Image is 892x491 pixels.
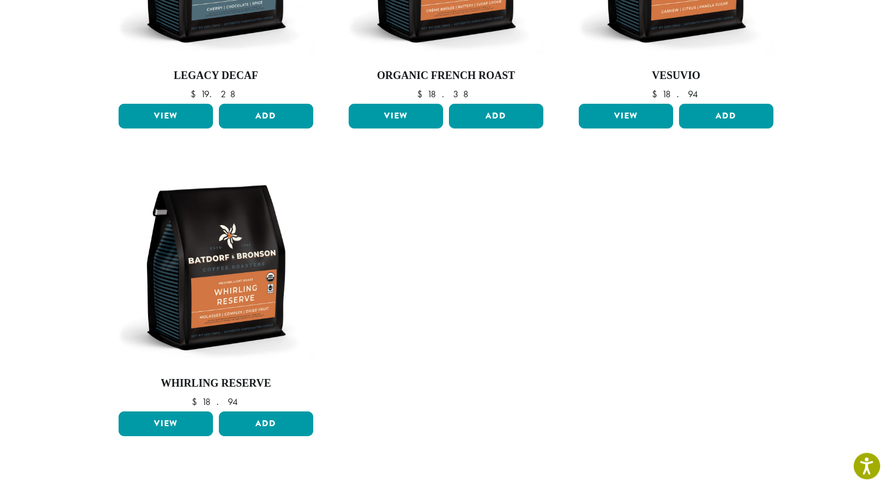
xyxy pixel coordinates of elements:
a: View [119,104,213,128]
bdi: 18.94 [192,396,240,408]
span: $ [191,88,201,100]
a: Whirling Reserve $18.94 [116,167,316,407]
bdi: 18.94 [652,88,700,100]
a: View [119,411,213,436]
img: BB-12oz-FTO-Whirling-Reserve-Stock.webp [116,167,316,368]
h4: Legacy Decaf [116,70,316,83]
h4: Whirling Reserve [116,377,316,390]
span: $ [417,88,427,100]
button: Add [219,411,313,436]
a: View [349,104,443,128]
button: Add [449,104,543,128]
h4: Vesuvio [576,70,776,83]
bdi: 18.38 [417,88,474,100]
span: $ [192,396,202,408]
button: Add [679,104,773,128]
span: $ [652,88,662,100]
a: View [579,104,673,128]
bdi: 19.28 [191,88,241,100]
h4: Organic French Roast [346,70,546,83]
button: Add [219,104,313,128]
